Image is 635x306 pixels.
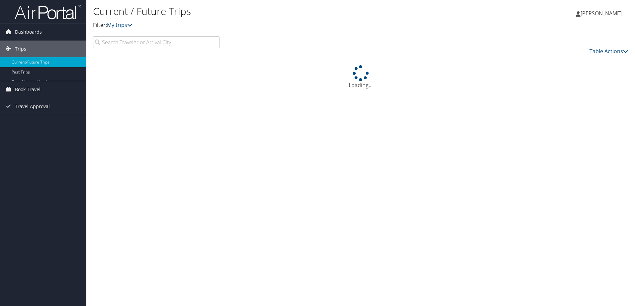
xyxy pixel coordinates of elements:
p: Filter: [93,21,450,30]
h1: Current / Future Trips [93,4,450,18]
span: [PERSON_NAME] [581,10,622,17]
input: Search Traveler or Arrival City [93,36,220,48]
div: Loading... [93,65,628,89]
a: My trips [107,21,133,29]
img: airportal-logo.png [15,4,81,20]
span: Travel Approval [15,98,50,115]
span: Book Travel [15,81,41,98]
a: Table Actions [590,48,628,55]
span: Trips [15,41,26,57]
span: Dashboards [15,24,42,40]
a: [PERSON_NAME] [576,3,628,23]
